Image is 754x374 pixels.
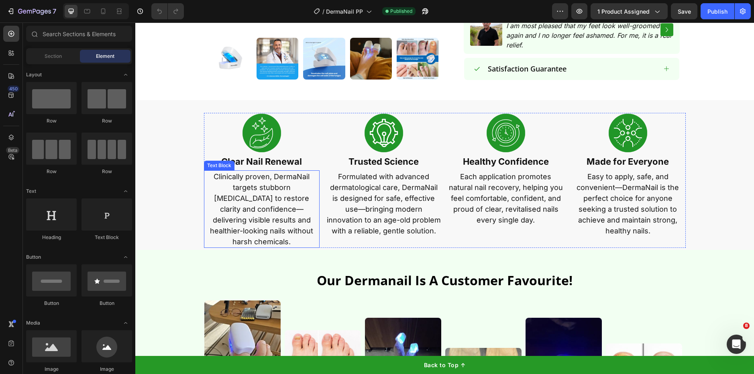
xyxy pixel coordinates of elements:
button: 1 product assigned [591,3,668,19]
div: Undo/Redo [151,3,184,19]
span: Section [45,53,62,60]
span: Element [96,53,114,60]
div: Beta [6,147,19,153]
span: Toggle open [119,317,132,329]
p: Each application promotes natural nail recovery, helping you feel comfortable, confident, and pro... [314,149,428,203]
span: DermaNail PP [326,7,363,16]
div: Image [82,366,132,373]
img: [object Object] [310,325,386,367]
div: Row [26,117,77,125]
span: Button [26,253,41,261]
span: Toggle open [119,251,132,264]
div: Text Block [82,234,132,241]
span: Layout [26,71,42,78]
input: Search Sections & Elements [26,26,132,42]
p: Trusted Science [192,131,306,147]
div: Row [82,168,132,175]
p: Healthy Confidence [314,131,428,147]
span: Media [26,319,40,327]
div: Row [26,168,77,175]
p: our dermanail is a customer favourite! [69,248,550,268]
p: Formulated with advanced dermatological care, DermaNail is designed for safe, effective use—bring... [192,149,306,214]
div: Back to Top ↑ [289,338,330,347]
img: gempages_510724225498088250-367fdc2c-5b33-4261-a1ab-260c2c57fc0a.png [228,90,269,131]
div: Heading [26,234,77,241]
img: gempages_510724225498088250-a24a1552-6261-4978-9eaa-a51b5b130cee.png [473,90,513,131]
img: gempages_510724225498088250-806bfcbf-24bd-4300-9ac4-8c53c0061930.png [351,90,391,131]
span: 8 [743,323,750,329]
p: Clear Nail Renewal [69,131,183,147]
p: Satisfaction Guarantee [353,40,431,53]
div: Publish [707,7,728,16]
span: Save [678,8,691,15]
iframe: Design area [135,22,754,374]
strong: Made for Everyone [451,134,534,144]
span: Text [26,188,36,195]
p: 7 [53,6,56,16]
span: Toggle open [119,185,132,198]
div: Row [82,117,132,125]
img: gempages_510724225498088250-a303e5fd-188b-47a6-9db9-9dae5c131d5e.png [106,90,147,131]
div: Button [26,300,77,307]
p: Easy to apply, safe, and convenient—DermaNail is the perfect choice for anyone seeking a trusted ... [436,149,550,214]
button: Carousel Next Arrow [525,1,538,14]
span: Toggle open [119,68,132,81]
span: / [322,7,324,16]
div: Text Block [70,139,98,147]
span: 1 product assigned [597,7,650,16]
img: [object Object] [471,321,547,371]
button: Save [671,3,697,19]
div: Button [82,300,132,307]
p: Clinically proven, DermaNail targets stubborn [MEDICAL_DATA] to restore clarity and confidence—de... [69,149,183,225]
div: 450 [8,86,19,92]
div: Image [26,366,77,373]
button: Publish [701,3,734,19]
span: Published [390,8,412,15]
iframe: Intercom live chat [727,335,746,354]
button: 7 [3,3,60,19]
